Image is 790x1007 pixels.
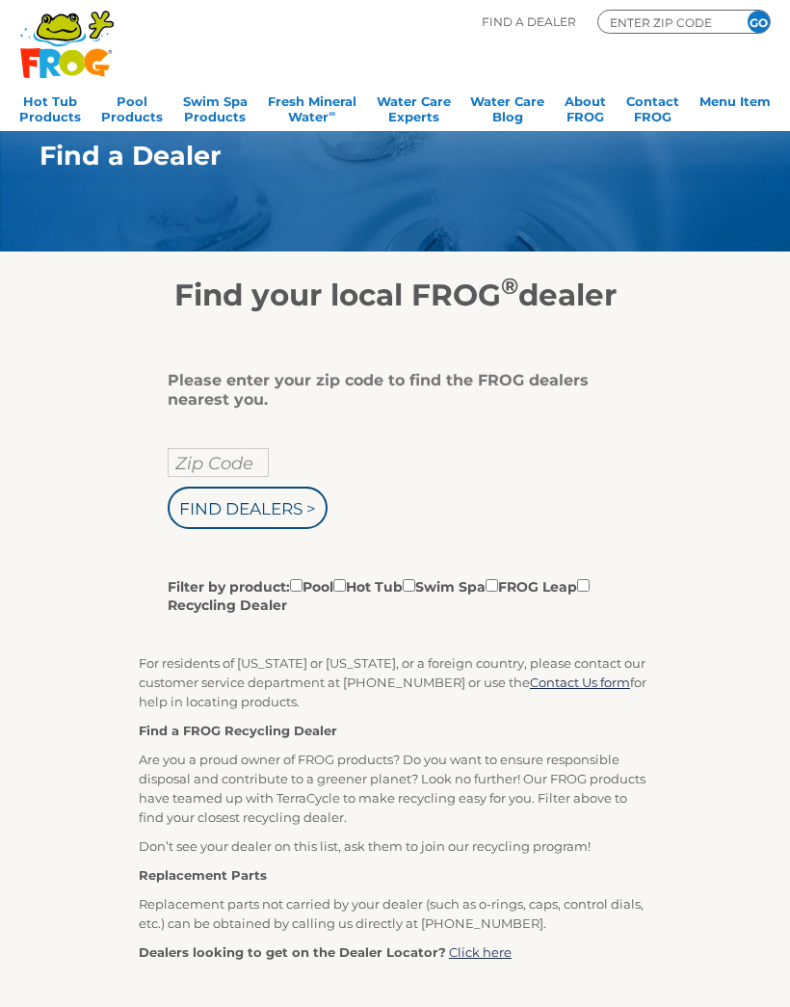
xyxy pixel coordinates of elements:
[183,88,248,126] a: Swim SpaProducts
[139,653,651,711] p: For residents of [US_STATE] or [US_STATE], or a foreign country, please contact our customer serv...
[139,723,337,738] strong: Find a FROG Recycling Dealer
[139,750,651,827] p: Are you a proud owner of FROG products? Do you want to ensure responsible disposal and contribute...
[19,88,81,126] a: Hot TubProducts
[11,277,779,313] h2: Find your local FROG dealer
[101,88,163,126] a: PoolProducts
[565,88,606,126] a: AboutFROG
[139,944,446,960] strong: Dealers looking to get on the Dealer Locator?
[530,675,630,690] a: Contact Us form
[482,10,576,34] p: Find A Dealer
[168,371,608,410] div: Please enter your zip code to find the FROG dealers nearest you.
[168,487,328,529] input: Find Dealers >
[501,272,518,300] sup: ®
[403,579,415,592] input: Filter by product:PoolHot TubSwim SpaFROG LeapRecycling Dealer
[377,88,451,126] a: Water CareExperts
[139,836,651,856] p: Don’t see your dealer on this list, ask them to join our recycling program!
[39,141,702,171] h1: Find a Dealer
[168,575,608,615] label: Filter by product: Pool Hot Tub Swim Spa FROG Leap Recycling Dealer
[577,579,590,592] input: Filter by product:PoolHot TubSwim SpaFROG LeapRecycling Dealer
[290,579,303,592] input: Filter by product:PoolHot TubSwim SpaFROG LeapRecycling Dealer
[333,579,346,592] input: Filter by product:PoolHot TubSwim SpaFROG LeapRecycling Dealer
[699,88,771,126] a: Menu Item
[139,894,651,933] p: Replacement parts not carried by your dealer (such as o-rings, caps, control dials, etc.) can be ...
[470,88,544,126] a: Water CareBlog
[626,88,679,126] a: ContactFROG
[329,108,335,119] sup: ∞
[486,579,498,592] input: Filter by product:PoolHot TubSwim SpaFROG LeapRecycling Dealer
[748,11,770,33] input: GO
[268,88,356,126] a: Fresh MineralWater∞
[139,867,267,883] strong: Replacement Parts
[449,944,512,960] a: Click here
[608,13,724,31] input: Zip Code Form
